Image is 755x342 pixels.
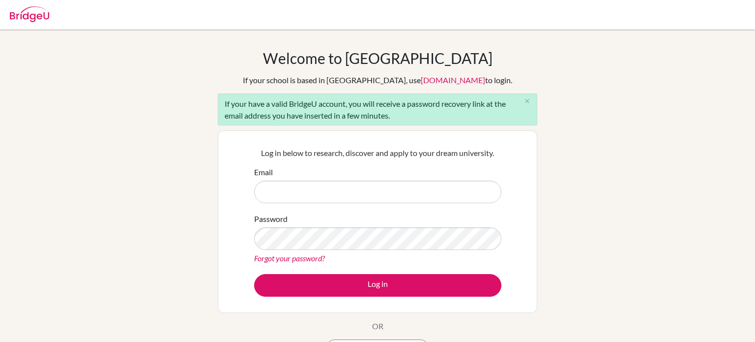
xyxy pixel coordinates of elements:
p: Log in below to research, discover and apply to your dream university. [254,147,501,159]
div: If your have a valid BridgeU account, you will receive a password recovery link at the email addr... [218,93,537,125]
button: Log in [254,274,501,297]
button: Close [517,94,537,109]
h1: Welcome to [GEOGRAPHIC_DATA] [263,49,493,67]
p: OR [372,320,383,332]
a: [DOMAIN_NAME] [421,75,485,85]
label: Email [254,166,273,178]
i: close [523,97,531,105]
img: Bridge-U [10,6,49,22]
a: Forgot your password? [254,253,325,263]
div: If your school is based in [GEOGRAPHIC_DATA], use to login. [243,74,512,86]
label: Password [254,213,288,225]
